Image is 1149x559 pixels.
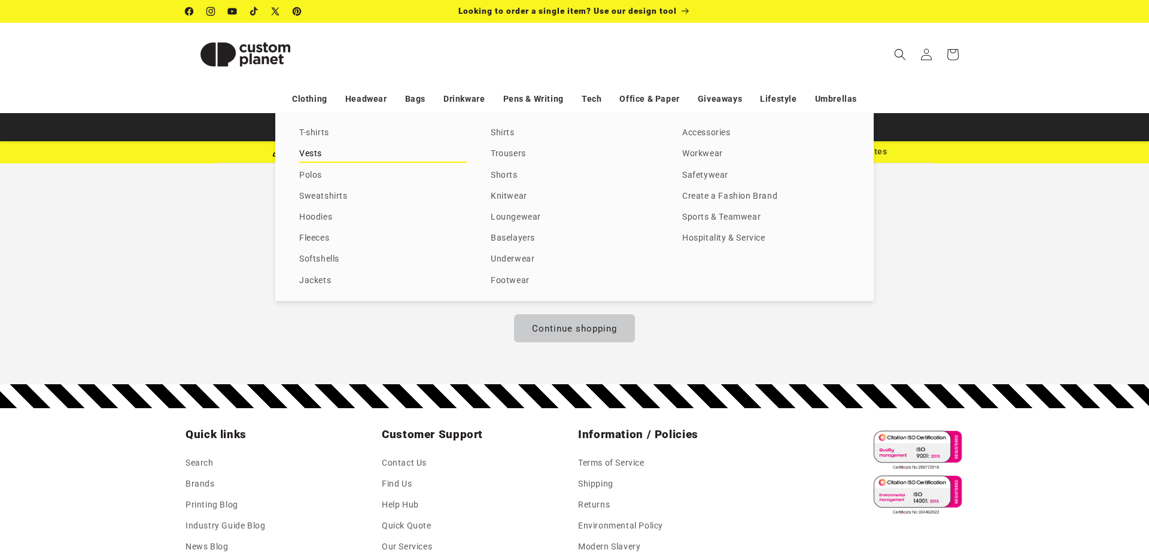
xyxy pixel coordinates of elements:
[491,230,658,247] a: Baselayers
[578,536,640,557] a: Modern Slavery
[578,473,613,494] a: Shipping
[186,28,305,81] img: Custom Planet
[382,427,571,442] h2: Customer Support
[698,89,742,110] a: Giveaways
[382,515,431,536] a: Quick Quote
[582,89,601,110] a: Tech
[682,146,850,162] a: Workwear
[682,125,850,141] a: Accessories
[491,273,658,289] a: Footwear
[491,146,658,162] a: Trousers
[299,273,467,289] a: Jackets
[299,125,467,141] a: T-shirts
[186,455,214,473] a: Search
[382,536,432,557] a: Our Services
[578,515,663,536] a: Environmental Policy
[578,494,610,515] a: Returns
[578,455,645,473] a: Terms of Service
[443,89,485,110] a: Drinkware
[887,41,913,68] summary: Search
[186,515,265,536] a: Industry Guide Blog
[491,209,658,226] a: Loungewear
[382,455,427,473] a: Contact Us
[299,209,467,226] a: Hoodies
[491,251,658,268] a: Underwear
[682,168,850,184] a: Safetywear
[944,430,1149,559] iframe: Chat Widget
[299,168,467,184] a: Polos
[760,89,797,110] a: Lifestyle
[682,209,850,226] a: Sports & Teamwear
[815,89,857,110] a: Umbrellas
[299,146,467,162] a: Vests
[186,427,375,442] h2: Quick links
[682,189,850,205] a: Create a Fashion Brand
[186,536,228,557] a: News Blog
[186,494,238,515] a: Printing Blog
[345,89,387,110] a: Headwear
[491,189,658,205] a: Knitwear
[382,473,412,494] a: Find Us
[292,89,327,110] a: Clothing
[181,23,310,86] a: Custom Planet
[458,6,677,16] span: Looking to order a single item? Use our design tool
[491,168,658,184] a: Shorts
[299,230,467,247] a: Fleeces
[186,473,215,494] a: Brands
[514,314,635,342] a: Continue shopping
[868,472,963,517] img: ISO 14001 Certified
[382,494,419,515] a: Help Hub
[619,89,679,110] a: Office & Paper
[299,251,467,268] a: Softshells
[578,427,767,442] h2: Information / Policies
[682,230,850,247] a: Hospitality & Service
[299,189,467,205] a: Sweatshirts
[405,89,425,110] a: Bags
[503,89,564,110] a: Pens & Writing
[868,427,963,472] img: ISO 9001 Certified
[491,125,658,141] a: Shirts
